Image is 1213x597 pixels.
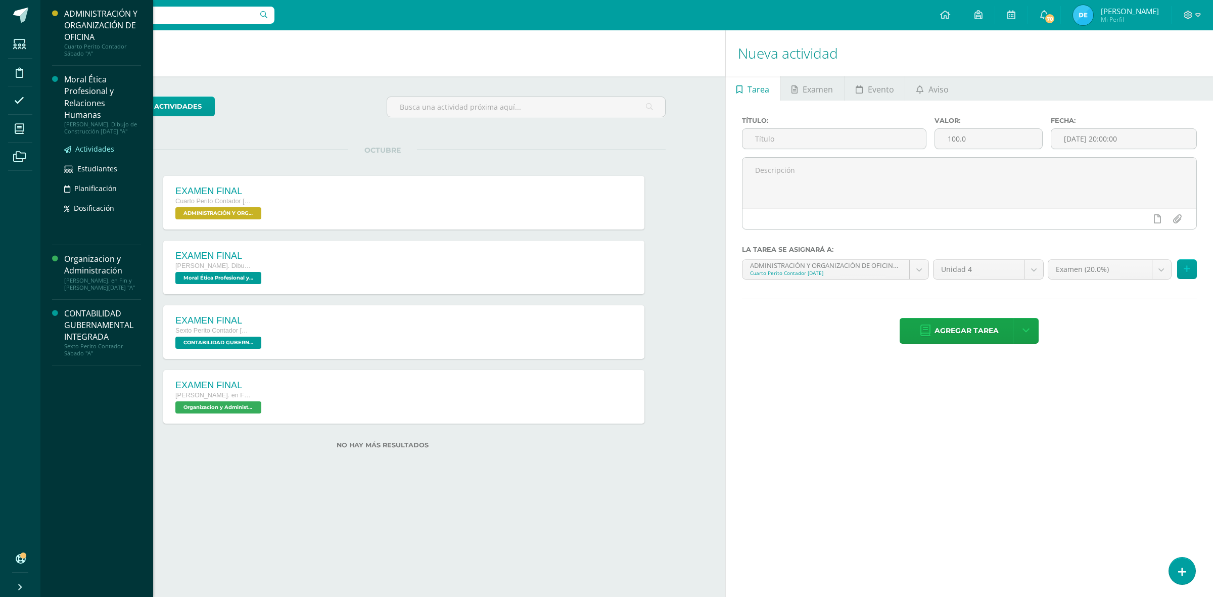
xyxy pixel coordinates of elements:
a: Evento [845,76,905,101]
img: 02ca08586e86c4bfc08c1a985e4d3cfe.png [1073,5,1093,25]
a: Actividades [64,143,141,155]
label: Título: [742,117,927,124]
span: Mi Perfil [1101,15,1159,24]
a: Estudiantes [64,163,141,174]
a: CONTABILIDAD GUBERNAMENTAL INTEGRADASexto Perito Contador Sábado "A" [64,308,141,357]
label: Fecha: [1051,117,1197,124]
div: Organizacion y Administración [64,253,141,277]
a: Tarea [726,76,780,101]
a: Examen [781,76,844,101]
span: Tarea [748,77,769,102]
span: [PERSON_NAME]. en Fin y [PERSON_NAME][DATE] [175,392,251,399]
input: Título [742,129,926,149]
h1: Nueva actividad [738,30,1201,76]
a: Unidad 4 [934,260,1043,279]
a: Planificación [64,182,141,194]
div: Cuarto Perito Contador Sábado "A" [64,43,141,57]
a: Examen (20.0%) [1048,260,1171,279]
span: Evento [868,77,894,102]
span: Aviso [928,77,949,102]
input: Busca una actividad próxima aquí... [387,97,665,117]
span: Estudiantes [77,164,117,173]
div: Moral Ética Profesional y Relaciones Humanas [64,74,141,120]
a: Moral Ética Profesional y Relaciones Humanas[PERSON_NAME]. Dibujo de Construcción [DATE] "A" [64,74,141,134]
label: Valor: [935,117,1042,124]
div: ADMINISTRACIÓN Y ORGANIZACIÓN DE OFICINA 'A' [750,260,902,269]
span: Moral Ética Profesional y Relaciones Humanas 'A' [175,272,261,284]
span: Examen [803,77,833,102]
a: todas las Actividades [100,97,215,116]
input: Puntos máximos [935,129,1042,149]
div: Cuarto Perito Contador [DATE] [750,269,902,277]
span: OCTUBRE [348,146,417,155]
span: Cuarto Perito Contador [DATE] [175,198,251,205]
a: Aviso [905,76,959,101]
span: Sexto Perito Contador [DATE] [175,327,251,334]
a: Dosificación [64,202,141,214]
label: La tarea se asignará a: [742,246,1197,253]
span: ADMINISTRACIÓN Y ORGANIZACIÓN DE OFICINA 'A' [175,207,261,219]
a: ADMINISTRACIÓN Y ORGANIZACIÓN DE OFICINACuarto Perito Contador Sábado "A" [64,8,141,57]
span: Dosificación [74,203,114,213]
span: Planificación [74,183,117,193]
span: Actividades [75,144,114,154]
div: EXAMEN FINAL [175,251,264,261]
span: [PERSON_NAME] [1101,6,1159,16]
div: [PERSON_NAME]. en Fin y [PERSON_NAME][DATE] "A" [64,277,141,291]
div: EXAMEN FINAL [175,315,264,326]
span: Agregar tarea [935,318,999,343]
div: CONTABILIDAD GUBERNAMENTAL INTEGRADA [64,308,141,343]
div: Sexto Perito Contador Sábado "A" [64,343,141,357]
div: ADMINISTRACIÓN Y ORGANIZACIÓN DE OFICINA [64,8,141,43]
span: Organizacion y Administración 'A' [175,401,261,414]
span: [PERSON_NAME]. Dibujo de Construcción [DATE] [175,262,251,269]
a: ADMINISTRACIÓN Y ORGANIZACIÓN DE OFICINA 'A'Cuarto Perito Contador [DATE] [742,260,928,279]
a: Organizacion y Administración[PERSON_NAME]. en Fin y [PERSON_NAME][DATE] "A" [64,253,141,291]
div: EXAMEN FINAL [175,380,264,391]
span: Examen (20.0%) [1056,260,1144,279]
span: Unidad 4 [941,260,1016,279]
input: Busca un usuario... [47,7,274,24]
h1: Actividades [53,30,713,76]
input: Fecha de entrega [1051,129,1196,149]
span: CONTABILIDAD GUBERNAMENTAL INTEGRADA 'A' [175,337,261,349]
label: No hay más resultados [100,441,666,449]
div: [PERSON_NAME]. Dibujo de Construcción [DATE] "A" [64,121,141,135]
div: EXAMEN FINAL [175,186,264,197]
span: 70 [1044,13,1055,24]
